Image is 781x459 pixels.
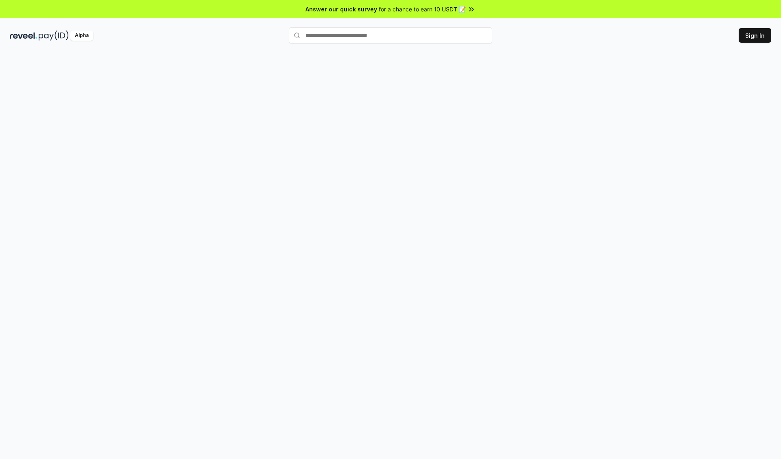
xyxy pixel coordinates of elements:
span: Answer our quick survey [305,5,377,13]
img: reveel_dark [10,30,37,41]
span: for a chance to earn 10 USDT 📝 [379,5,466,13]
div: Alpha [70,30,93,41]
img: pay_id [39,30,69,41]
button: Sign In [739,28,771,43]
